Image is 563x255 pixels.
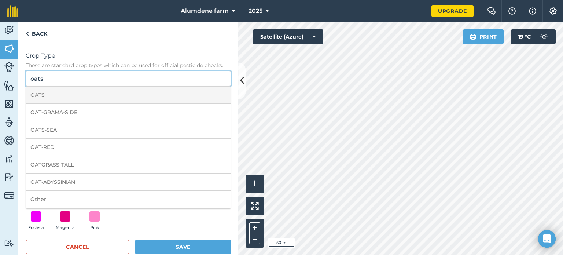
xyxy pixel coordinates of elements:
li: OATGRASS-TALL [26,156,231,174]
button: i [246,175,264,193]
img: svg+xml;base64,PD94bWwgdmVyc2lvbj0iMS4wIiBlbmNvZGluZz0idXRmLTgiPz4KPCEtLSBHZW5lcmF0b3I6IEFkb2JlIE... [4,62,14,72]
img: svg+xml;base64,PD94bWwgdmVyc2lvbj0iMS4wIiBlbmNvZGluZz0idXRmLTgiPz4KPCEtLSBHZW5lcmF0b3I6IEFkb2JlIE... [537,29,551,44]
img: svg+xml;base64,PD94bWwgdmVyc2lvbj0iMS4wIiBlbmNvZGluZz0idXRmLTgiPz4KPCEtLSBHZW5lcmF0b3I6IEFkb2JlIE... [4,135,14,146]
img: svg+xml;base64,PHN2ZyB4bWxucz0iaHR0cDovL3d3dy53My5vcmcvMjAwMC9zdmciIHdpZHRoPSI5IiBoZWlnaHQ9IjI0Ii... [26,29,29,38]
span: Magenta [56,225,75,231]
img: svg+xml;base64,PHN2ZyB4bWxucz0iaHR0cDovL3d3dy53My5vcmcvMjAwMC9zdmciIHdpZHRoPSIxOSIgaGVpZ2h0PSIyNC... [470,32,476,41]
img: svg+xml;base64,PD94bWwgdmVyc2lvbj0iMS4wIiBlbmNvZGluZz0idXRmLTgiPz4KPCEtLSBHZW5lcmF0b3I6IEFkb2JlIE... [4,240,14,247]
span: Alumdene farm [181,7,229,15]
input: Start typing to search for crop type [26,71,231,86]
img: svg+xml;base64,PD94bWwgdmVyc2lvbj0iMS4wIiBlbmNvZGluZz0idXRmLTgiPz4KPCEtLSBHZW5lcmF0b3I6IEFkb2JlIE... [4,190,14,201]
button: Pink [84,211,105,231]
img: svg+xml;base64,PD94bWwgdmVyc2lvbj0iMS4wIiBlbmNvZGluZz0idXRmLTgiPz4KPCEtLSBHZW5lcmF0b3I6IEFkb2JlIE... [4,25,14,36]
img: svg+xml;base64,PHN2ZyB4bWxucz0iaHR0cDovL3d3dy53My5vcmcvMjAwMC9zdmciIHdpZHRoPSI1NiIgaGVpZ2h0PSI2MC... [4,80,14,91]
li: OAT-GRAMA-SIDE [26,104,231,121]
li: Other [26,191,231,208]
button: Save [135,240,231,254]
button: Cancel [26,240,129,254]
button: – [249,233,260,244]
span: These are standard crop types which can be used for official pesticide checks. [26,62,231,69]
li: OATS-SEA [26,121,231,139]
img: svg+xml;base64,PHN2ZyB4bWxucz0iaHR0cDovL3d3dy53My5vcmcvMjAwMC9zdmciIHdpZHRoPSIxNyIgaGVpZ2h0PSIxNy... [529,7,536,15]
button: Fuchsia [26,211,46,231]
button: 19 °C [511,29,556,44]
img: svg+xml;base64,PHN2ZyB4bWxucz0iaHR0cDovL3d3dy53My5vcmcvMjAwMC9zdmciIHdpZHRoPSI1NiIgaGVpZ2h0PSI2MC... [4,43,14,54]
button: Magenta [55,211,76,231]
img: svg+xml;base64,PD94bWwgdmVyc2lvbj0iMS4wIiBlbmNvZGluZz0idXRmLTgiPz4KPCEtLSBHZW5lcmF0b3I6IEFkb2JlIE... [4,117,14,128]
div: Open Intercom Messenger [538,230,556,248]
li: OAT-ABYSSINIAN [26,174,231,191]
button: + [249,222,260,233]
button: Satellite (Azure) [253,29,323,44]
span: 2025 [249,7,262,15]
span: Crop Type [26,51,231,60]
span: Fuchsia [28,225,44,231]
img: svg+xml;base64,PHN2ZyB4bWxucz0iaHR0cDovL3d3dy53My5vcmcvMjAwMC9zdmciIHdpZHRoPSI1NiIgaGVpZ2h0PSI2MC... [4,98,14,109]
img: fieldmargin Logo [7,5,18,17]
span: i [254,179,256,188]
li: OAT-RED [26,139,231,156]
span: Pink [90,225,99,231]
button: Print [463,29,504,44]
img: A question mark icon [508,7,516,15]
a: Back [18,22,55,44]
a: Upgrade [431,5,474,17]
img: Two speech bubbles overlapping with the left bubble in the forefront [487,7,496,15]
li: OATS [26,87,231,104]
img: A cog icon [549,7,558,15]
img: svg+xml;base64,PD94bWwgdmVyc2lvbj0iMS4wIiBlbmNvZGluZz0idXRmLTgiPz4KPCEtLSBHZW5lcmF0b3I6IEFkb2JlIE... [4,172,14,183]
img: Four arrows, one pointing top left, one top right, one bottom right and the last bottom left [251,202,259,210]
img: svg+xml;base64,PD94bWwgdmVyc2lvbj0iMS4wIiBlbmNvZGluZz0idXRmLTgiPz4KPCEtLSBHZW5lcmF0b3I6IEFkb2JlIE... [4,153,14,164]
span: 19 ° C [518,29,531,44]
